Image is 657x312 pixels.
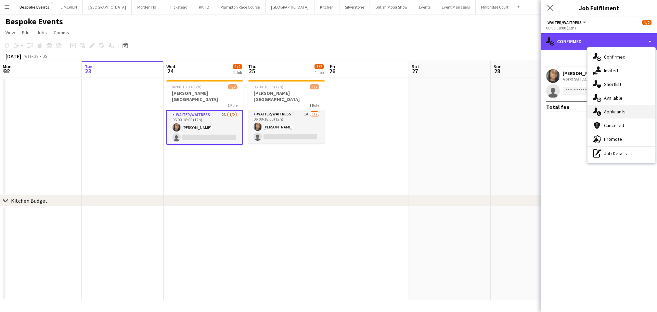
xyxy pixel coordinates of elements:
[546,103,569,110] div: Total fee
[476,0,514,14] button: Millbridge Court
[254,84,283,89] span: 06:00-18:00 (12h)
[266,0,314,14] button: [GEOGRAPHIC_DATA]
[492,67,502,75] span: 28
[233,70,242,75] div: 1 Job
[14,0,55,14] button: Bespoke Events
[604,122,624,128] span: Cancelled
[166,90,243,102] h3: [PERSON_NAME][GEOGRAPHIC_DATA]
[248,110,325,143] app-card-role: -Waiter/Waitress1A1/206:00-18:00 (12h)[PERSON_NAME]
[541,3,657,12] h3: Job Fulfilment
[546,20,587,25] button: -Waiter/Waitress
[604,136,622,142] span: Promote
[23,53,40,59] span: Week 39
[247,67,257,75] span: 25
[604,109,626,115] span: Applicants
[314,64,324,69] span: 1/2
[19,28,33,37] a: Edit
[132,0,164,14] button: Morden Hall
[85,63,93,70] span: Tue
[3,63,12,70] span: Mon
[3,28,18,37] a: View
[233,64,242,69] span: 1/2
[315,70,324,75] div: 1 Job
[215,0,266,14] button: Plumpton Race Course
[563,70,607,76] div: [PERSON_NAME]
[166,80,243,145] app-job-card: 06:00-18:00 (12h)1/2[PERSON_NAME][GEOGRAPHIC_DATA]1 Role-Waiter/Waitress2A1/206:00-18:00 (12h)[PE...
[604,54,626,60] span: Confirmed
[228,103,237,108] span: 1 Role
[588,147,655,160] div: Job Details
[11,197,48,204] div: Kitchen Budget
[51,28,72,37] a: Comms
[248,63,257,70] span: Thu
[330,63,335,70] span: Fri
[5,16,63,27] h1: Bespoke Events
[164,0,193,14] button: Hickstead
[436,0,476,14] button: Event Managers
[193,0,215,14] button: KKHQ
[546,20,582,25] span: -Waiter/Waitress
[37,29,47,36] span: Jobs
[563,76,580,82] div: Not rated
[228,84,237,89] span: 1/2
[248,90,325,102] h3: [PERSON_NAME][GEOGRAPHIC_DATA]
[541,33,657,50] div: Confirmed
[5,29,15,36] span: View
[604,95,622,101] span: Available
[310,84,319,89] span: 1/2
[604,67,618,74] span: Invited
[329,67,335,75] span: 26
[34,28,50,37] a: Jobs
[413,0,436,14] button: Events
[54,29,69,36] span: Comms
[83,0,132,14] button: [GEOGRAPHIC_DATA]
[309,103,319,108] span: 1 Role
[580,76,596,82] div: 11.4km
[2,67,12,75] span: 22
[370,0,413,14] button: British Motor Show
[166,110,243,145] app-card-role: -Waiter/Waitress2A1/206:00-18:00 (12h)[PERSON_NAME]
[412,63,419,70] span: Sat
[411,67,419,75] span: 27
[55,0,83,14] button: LIMEKILN
[165,67,175,75] span: 24
[5,53,21,60] div: [DATE]
[339,0,370,14] button: Silverstone
[642,20,652,25] span: 1/2
[546,25,652,30] div: 06:00-18:00 (12h)
[604,81,621,87] span: Shortlist
[248,80,325,143] app-job-card: 06:00-18:00 (12h)1/2[PERSON_NAME][GEOGRAPHIC_DATA]1 Role-Waiter/Waitress1A1/206:00-18:00 (12h)[PE...
[83,67,93,75] span: 23
[166,63,175,70] span: Wed
[22,29,30,36] span: Edit
[172,84,202,89] span: 06:00-18:00 (12h)
[42,53,49,59] div: BST
[493,63,502,70] span: Sun
[314,0,339,14] button: Kitchen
